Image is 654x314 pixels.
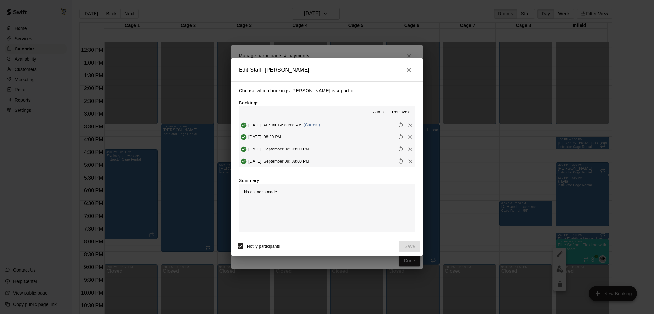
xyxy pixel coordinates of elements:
span: Reschedule [396,146,406,151]
h2: Edit Staff: [PERSON_NAME] [231,58,423,81]
span: Remove [406,158,415,163]
button: Added [239,120,248,130]
span: Remove [406,122,415,127]
button: Added[DATE], September 02: 08:00 PMRescheduleRemove [239,143,415,155]
span: Notify participants [247,244,280,249]
span: Remove [406,146,415,151]
span: Reschedule [396,134,406,139]
span: [DATE], August 19: 08:00 PM [248,123,302,127]
span: [DATE], September 02: 08:00 PM [248,147,309,151]
button: Added[DATE], August 19: 08:00 PM(Current)RescheduleRemove [239,119,415,131]
span: Reschedule [396,158,406,163]
span: (Current) [304,123,320,127]
p: Choose which bookings [PERSON_NAME] is a part of [239,87,415,95]
button: Add all [369,107,390,118]
span: Remove all [392,109,413,116]
label: Summary [239,177,259,184]
span: Remove [406,134,415,139]
button: Added [239,144,248,154]
button: Added [239,157,248,166]
label: Bookings [239,100,259,105]
button: Added[DATE], September 09: 08:00 PMRescheduleRemove [239,155,415,167]
span: Add all [373,109,386,116]
button: Added[DATE]: 08:00 PMRescheduleRemove [239,131,415,143]
button: Added [239,132,248,142]
button: Remove all [390,107,415,118]
span: Reschedule [396,122,406,127]
span: No changes made [244,190,277,194]
span: [DATE]: 08:00 PM [248,135,281,139]
span: [DATE], September 09: 08:00 PM [248,159,309,163]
